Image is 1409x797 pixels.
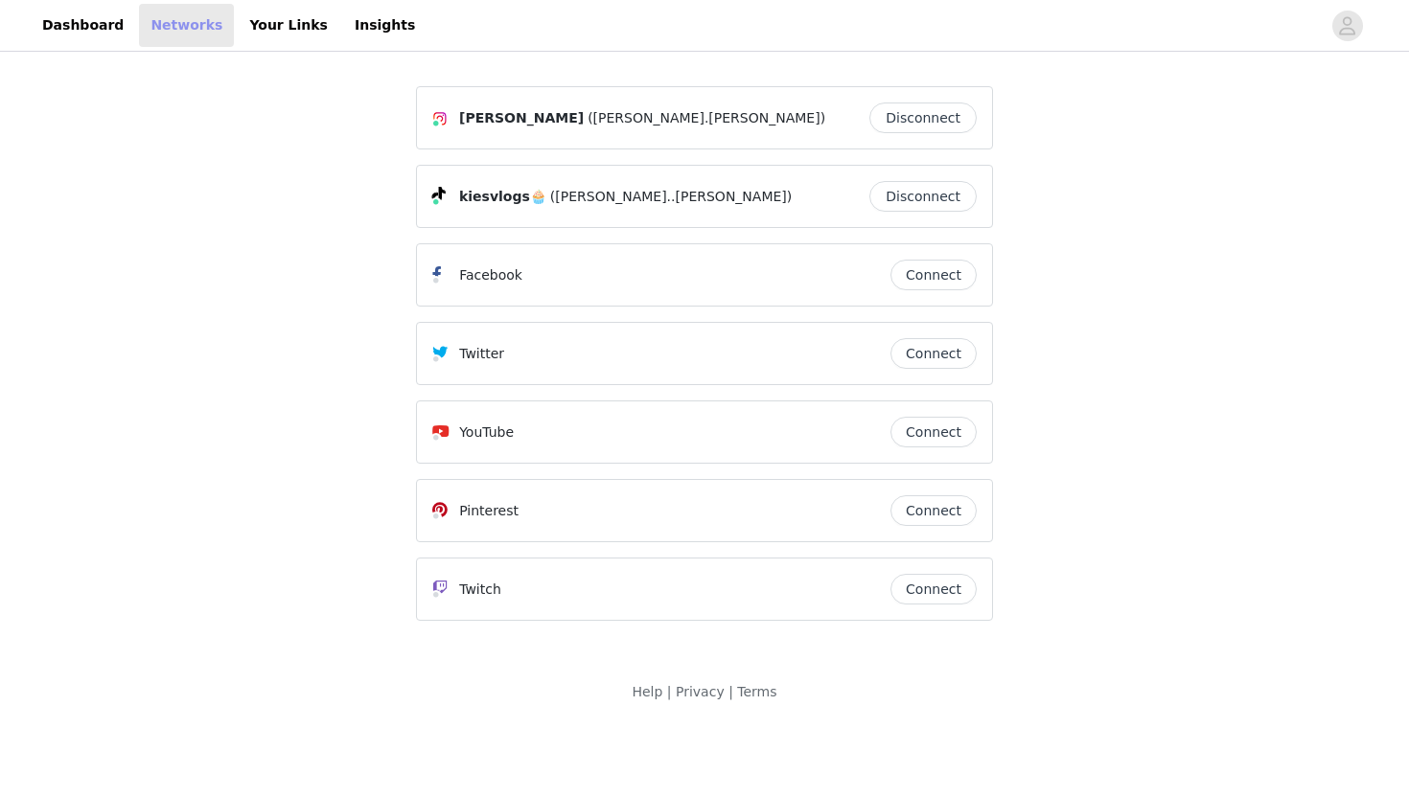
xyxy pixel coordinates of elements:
[667,684,672,699] span: |
[459,344,504,364] p: Twitter
[869,181,977,212] button: Disconnect
[676,684,725,699] a: Privacy
[588,108,825,128] span: ([PERSON_NAME].[PERSON_NAME])
[238,4,339,47] a: Your Links
[459,265,522,285] p: Facebook
[890,417,977,447] button: Connect
[459,108,584,128] span: [PERSON_NAME]
[432,111,448,126] img: Instagram Icon
[890,260,977,290] button: Connect
[459,422,514,443] p: YouTube
[139,4,234,47] a: Networks
[459,187,546,207] span: kiesvlogs🧁
[869,102,977,133] button: Disconnect
[31,4,135,47] a: Dashboard
[890,338,977,369] button: Connect
[459,580,501,600] p: Twitch
[550,187,792,207] span: ([PERSON_NAME]..[PERSON_NAME])
[728,684,733,699] span: |
[1338,11,1356,41] div: avatar
[343,4,427,47] a: Insights
[890,495,977,526] button: Connect
[890,574,977,604] button: Connect
[632,684,662,699] a: Help
[737,684,776,699] a: Terms
[459,501,519,521] p: Pinterest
